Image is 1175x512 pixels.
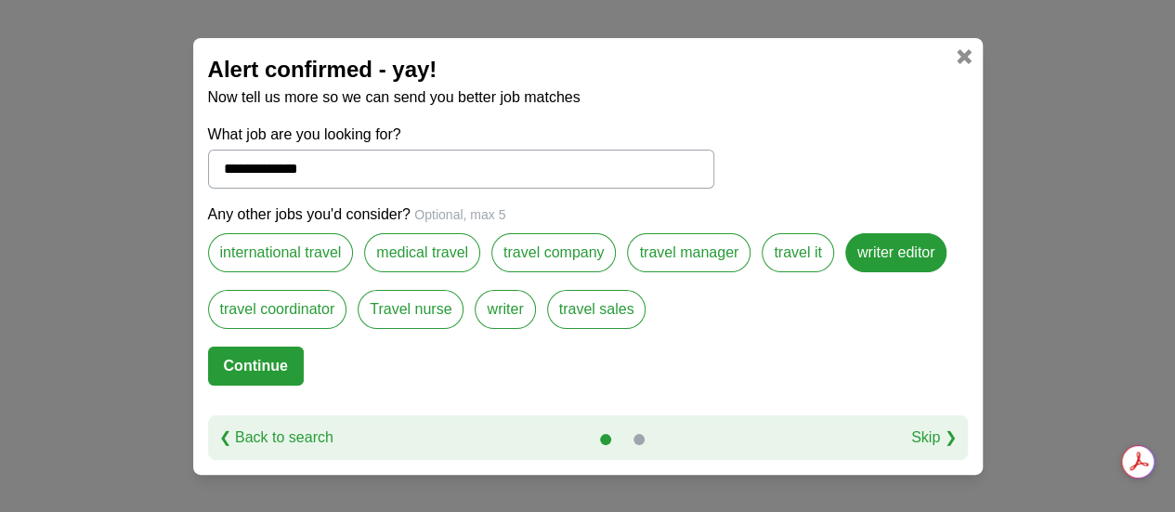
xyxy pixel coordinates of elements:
label: travel sales [547,290,646,329]
label: writer [475,290,535,329]
label: What job are you looking for? [208,124,714,146]
button: Continue [208,347,304,386]
label: travel company [491,233,617,272]
label: international travel [208,233,354,272]
label: travel it [762,233,834,272]
label: medical travel [364,233,480,272]
a: ❮ Back to search [219,427,333,449]
span: Optional, max 5 [414,207,505,222]
h2: Alert confirmed - yay! [208,53,968,86]
label: writer editor [845,233,947,272]
label: Travel nurse [358,290,463,329]
a: Skip ❯ [911,427,957,449]
p: Now tell us more so we can send you better job matches [208,86,968,109]
p: Any other jobs you'd consider? [208,203,968,226]
label: travel coordinator [208,290,347,329]
label: travel manager [627,233,751,272]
